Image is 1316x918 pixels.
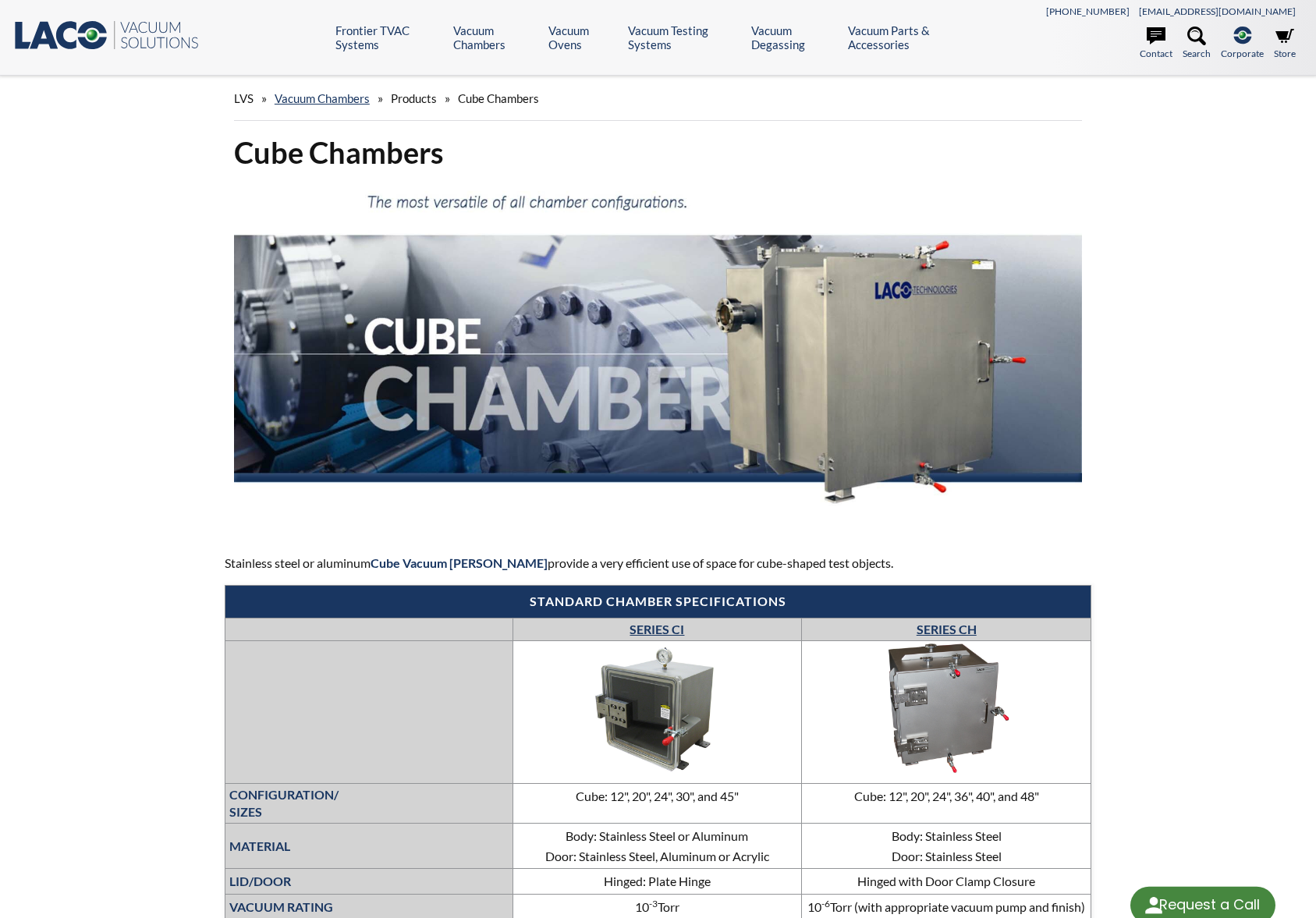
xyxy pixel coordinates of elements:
a: SERIES CI [630,622,684,636]
p: Stainless steel or aluminum provide a very efficient use of space for cube-shaped test objects. [225,553,1091,573]
strong: Cube Vacuum [PERSON_NAME] [371,555,548,570]
h1: Cube Chambers [234,133,1082,172]
span: LVS [234,91,254,105]
img: round button [1141,893,1166,918]
th: LID/DOOR [225,869,513,895]
h4: Standard chamber specifications [233,594,1083,610]
a: SERIES CH [917,622,977,636]
img: Series CH Cube Chamber image [829,643,1063,775]
a: Store [1274,27,1296,61]
a: Vacuum Parts & Accessories [848,23,977,51]
sup: -3 [649,898,658,909]
th: CONFIGURATION/ SIZES [225,783,513,824]
a: [EMAIL_ADDRESS][DOMAIN_NAME] [1139,5,1296,17]
img: Cube Chambers header [234,184,1082,523]
a: Vacuum Degassing [751,23,836,51]
a: Search [1183,27,1211,61]
a: Vacuum Chambers [275,91,370,105]
a: [PHONE_NUMBER] [1046,5,1130,17]
a: Vacuum Ovens [548,23,615,51]
td: Hinged with Door Clamp Closure [802,869,1091,895]
td: Cube: 12", 20", 24", 36", 40", and 48" [802,783,1091,824]
th: MATERIAL [225,824,513,869]
span: Products [391,91,437,105]
sup: -6 [821,898,830,909]
td: Hinged: Plate Hinge [513,869,802,895]
span: Corporate [1221,46,1264,61]
img: Series CC—Cube Chamber image [540,643,774,775]
div: » » » [234,76,1082,121]
a: Vacuum Testing Systems [628,23,740,51]
td: Body: Stainless Steel Door: Stainless Steel [802,824,1091,869]
a: Contact [1140,27,1172,61]
span: Cube Chambers [458,91,539,105]
a: Vacuum Chambers [453,23,537,51]
td: Cube: 12", 20", 24", 30", and 45" [513,783,802,824]
td: Body: Stainless Steel or Aluminum Door: Stainless Steel, Aluminum or Acrylic [513,824,802,869]
a: Frontier TVAC Systems [335,23,442,51]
